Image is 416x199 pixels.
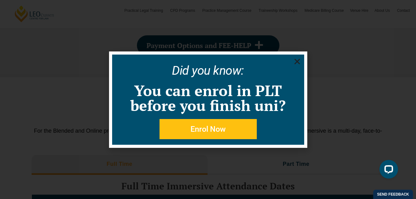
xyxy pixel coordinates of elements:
[293,58,301,65] a: Close
[374,157,401,184] iframe: LiveChat chat widget
[172,63,244,78] a: Did you know:
[160,119,257,139] a: Enrol Now
[190,125,226,133] span: Enrol Now
[130,81,286,115] a: You can enrol in PLT before you finish uni?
